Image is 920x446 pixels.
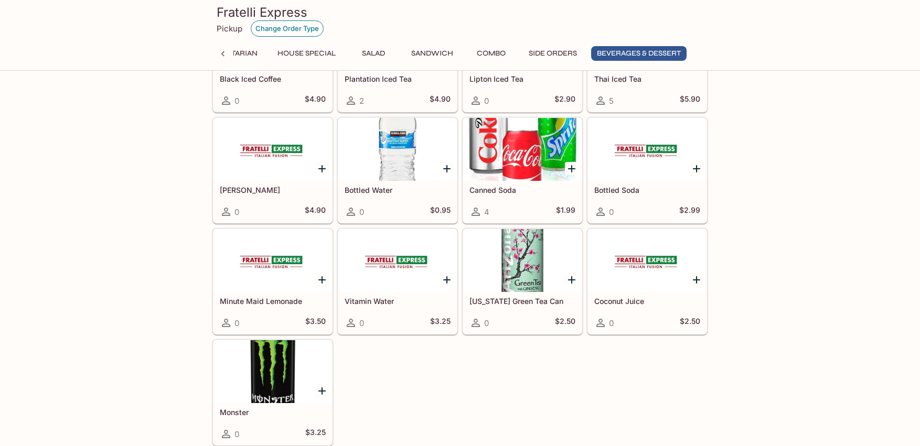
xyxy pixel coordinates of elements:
span: 0 [484,318,489,328]
h5: $2.50 [555,317,575,329]
a: Bottled Soda0$2.99 [587,117,707,223]
span: 0 [234,96,239,106]
span: 0 [359,207,364,217]
h5: Monster [220,408,326,417]
h5: $3.50 [305,317,326,329]
button: Salad [350,46,397,61]
button: Add Coconut Juice [690,273,703,286]
span: 0 [609,318,614,328]
h5: Plantation Iced Tea [345,74,451,83]
h5: Vitamin Water [345,297,451,306]
h5: $0.95 [430,205,451,218]
div: Coconut Juice [588,229,707,292]
button: Add Vitamin Water [440,273,453,286]
h5: [PERSON_NAME] [220,186,326,194]
h5: Lipton Iced Tea [469,74,575,83]
button: Combo [467,46,515,61]
div: Vitamin Water [338,229,457,292]
button: Add Minute Maid Lemonade [315,273,328,286]
span: 0 [359,318,364,328]
h3: Fratelli Express [217,4,703,20]
span: 5 [609,96,614,106]
a: Vitamin Water0$3.25 [338,229,457,334]
h5: $2.99 [679,205,700,218]
a: Bottled Water0$0.95 [338,117,457,223]
h5: Black Iced Coffee [220,74,326,83]
a: Monster0$3.25 [213,340,333,445]
span: 0 [484,96,489,106]
h5: $4.90 [430,94,451,107]
button: Add Monster [315,384,328,397]
button: Change Order Type [251,20,324,37]
button: Add Canned Soda [565,162,578,175]
div: Canned Soda [463,118,582,181]
div: Monster [213,340,332,403]
a: [US_STATE] Green Tea Can0$2.50 [463,229,582,334]
button: Add Arnold Palmer [315,162,328,175]
span: 2 [359,96,364,106]
div: Bottled Water [338,118,457,181]
h5: $4.90 [305,205,326,218]
h5: Thai Iced Tea [594,74,700,83]
h5: $4.90 [305,94,326,107]
button: Side Orders [523,46,583,61]
h5: $2.50 [680,317,700,329]
h5: Canned Soda [469,186,575,194]
a: [PERSON_NAME]0$4.90 [213,117,333,223]
button: Add Arizona Green Tea Can [565,273,578,286]
span: 0 [234,207,239,217]
h5: $2.90 [554,94,575,107]
p: Pickup [217,24,242,34]
h5: $5.90 [680,94,700,107]
h5: [US_STATE] Green Tea Can [469,297,575,306]
button: Beverages & Dessert [591,46,687,61]
h5: Coconut Juice [594,297,700,306]
div: Arizona Green Tea Can [463,229,582,292]
h5: $3.25 [305,428,326,440]
button: Sandwich [405,46,459,61]
h5: Bottled Water [345,186,451,194]
h5: Bottled Soda [594,186,700,194]
a: Coconut Juice0$2.50 [587,229,707,334]
span: 4 [484,207,489,217]
div: Bottled Soda [588,118,707,181]
div: Arnold Palmer [213,118,332,181]
span: 0 [234,318,239,328]
button: Add Bottled Soda [690,162,703,175]
span: 0 [234,429,239,439]
span: 0 [609,207,614,217]
div: Minute Maid Lemonade [213,229,332,292]
button: House Special [272,46,341,61]
button: Add Bottled Water [440,162,453,175]
button: Vegetarian [206,46,263,61]
a: Canned Soda4$1.99 [463,117,582,223]
h5: $3.25 [430,317,451,329]
h5: $1.99 [556,205,575,218]
h5: Minute Maid Lemonade [220,297,326,306]
a: Minute Maid Lemonade0$3.50 [213,229,333,334]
